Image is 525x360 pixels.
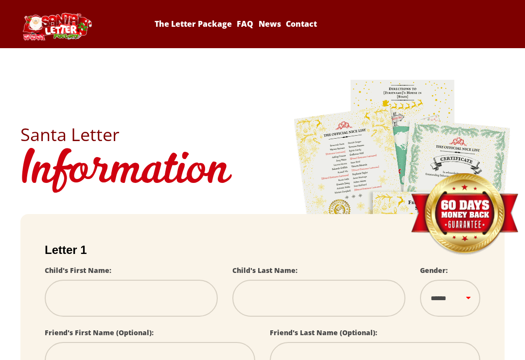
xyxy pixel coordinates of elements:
label: Friend's Last Name (Optional): [270,328,377,337]
a: The Letter Package [153,18,233,29]
label: Friend's First Name (Optional): [45,328,154,337]
h2: Santa Letter [20,126,505,144]
label: Gender: [420,266,448,275]
h1: Information [20,144,505,199]
a: News [257,18,282,29]
label: Child's First Name: [45,266,111,275]
img: Money Back Guarantee [410,173,519,256]
img: letters.png [293,78,512,350]
img: Santa Letter Logo [20,13,93,40]
label: Child's Last Name: [232,266,297,275]
h2: Letter 1 [45,243,480,257]
a: Contact [284,18,318,29]
a: FAQ [235,18,255,29]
